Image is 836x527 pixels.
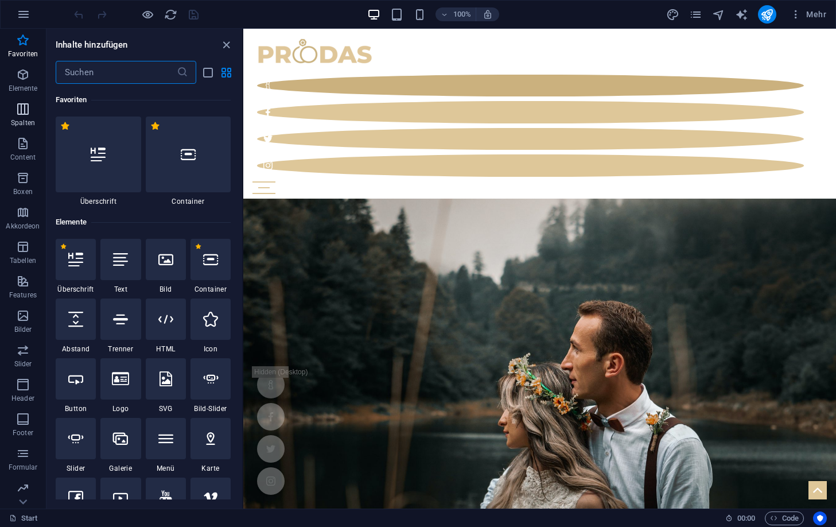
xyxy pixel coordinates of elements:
[453,7,471,21] h6: 100%
[9,463,38,472] p: Formular
[666,7,680,21] button: design
[146,344,186,354] span: HTML
[164,7,177,21] button: reload
[56,358,96,413] div: Button
[790,9,826,20] span: Mehr
[735,8,748,21] i: AI Writer
[689,7,703,21] button: pages
[100,344,141,354] span: Trenner
[146,299,186,354] div: HTML
[190,358,231,413] div: Bild-Slider
[13,187,33,196] p: Boxen
[190,418,231,473] div: Karte
[190,344,231,354] span: Icon
[146,117,231,206] div: Container
[100,464,141,473] span: Galerie
[666,8,679,21] i: Design (Strg+Alt+Y)
[712,7,726,21] button: navigator
[56,93,231,107] h6: Favoriten
[712,8,725,21] i: Navigator
[195,243,201,250] span: Von Favoriten entfernen
[201,65,215,79] button: list-view
[9,511,38,525] a: Klick, um Auswahl aufzuheben. Doppelklick öffnet Seitenverwaltung
[758,5,776,24] button: publish
[14,325,32,334] p: Bilder
[14,359,32,369] p: Slider
[100,239,141,294] div: Text
[737,511,755,525] span: 00 00
[190,239,231,294] div: Container
[56,404,96,413] span: Button
[765,511,804,525] button: Code
[190,299,231,354] div: Icon
[100,299,141,354] div: Trenner
[56,61,177,84] input: Suchen
[146,239,186,294] div: Bild
[56,117,141,206] div: Überschrift
[100,285,141,294] span: Text
[483,9,493,20] i: Bei Größenänderung Zoomstufe automatisch an das gewählte Gerät anpassen.
[813,511,827,525] button: Usercentrics
[56,344,96,354] span: Abstand
[190,404,231,413] span: Bild-Slider
[735,7,749,21] button: text_generator
[10,153,36,162] p: Content
[9,84,38,93] p: Elemente
[745,514,747,522] span: :
[146,464,186,473] span: Menü
[56,464,96,473] span: Slider
[146,285,186,294] span: Bild
[190,285,231,294] span: Container
[56,38,128,52] h6: Inhalte hinzufügen
[56,197,141,206] span: Überschrift
[10,256,36,265] p: Tabellen
[6,222,40,231] p: Akkordeon
[725,511,756,525] h6: Session-Zeit
[164,8,177,21] i: Seite neu laden
[60,243,67,250] span: Von Favoriten entfernen
[9,290,37,300] p: Features
[150,121,160,131] span: Von Favoriten entfernen
[11,394,34,403] p: Header
[56,285,96,294] span: Überschrift
[56,215,231,229] h6: Elemente
[770,511,799,525] span: Code
[141,7,154,21] button: Klicke hier, um den Vorschau-Modus zu verlassen
[146,358,186,413] div: SVG
[219,65,233,79] button: grid-view
[100,358,141,413] div: Logo
[146,418,186,473] div: Menü
[11,118,35,127] p: Spalten
[56,418,96,473] div: Slider
[56,239,96,294] div: Überschrift
[219,38,233,52] button: close panel
[56,299,96,354] div: Abstand
[190,464,231,473] span: Karte
[436,7,476,21] button: 100%
[689,8,702,21] i: Seiten (Strg+Alt+S)
[760,8,773,21] i: Veröffentlichen
[786,5,831,24] button: Mehr
[146,404,186,413] span: SVG
[60,121,70,131] span: Von Favoriten entfernen
[13,428,33,437] p: Footer
[8,49,38,59] p: Favoriten
[146,197,231,206] span: Container
[100,418,141,473] div: Galerie
[100,404,141,413] span: Logo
